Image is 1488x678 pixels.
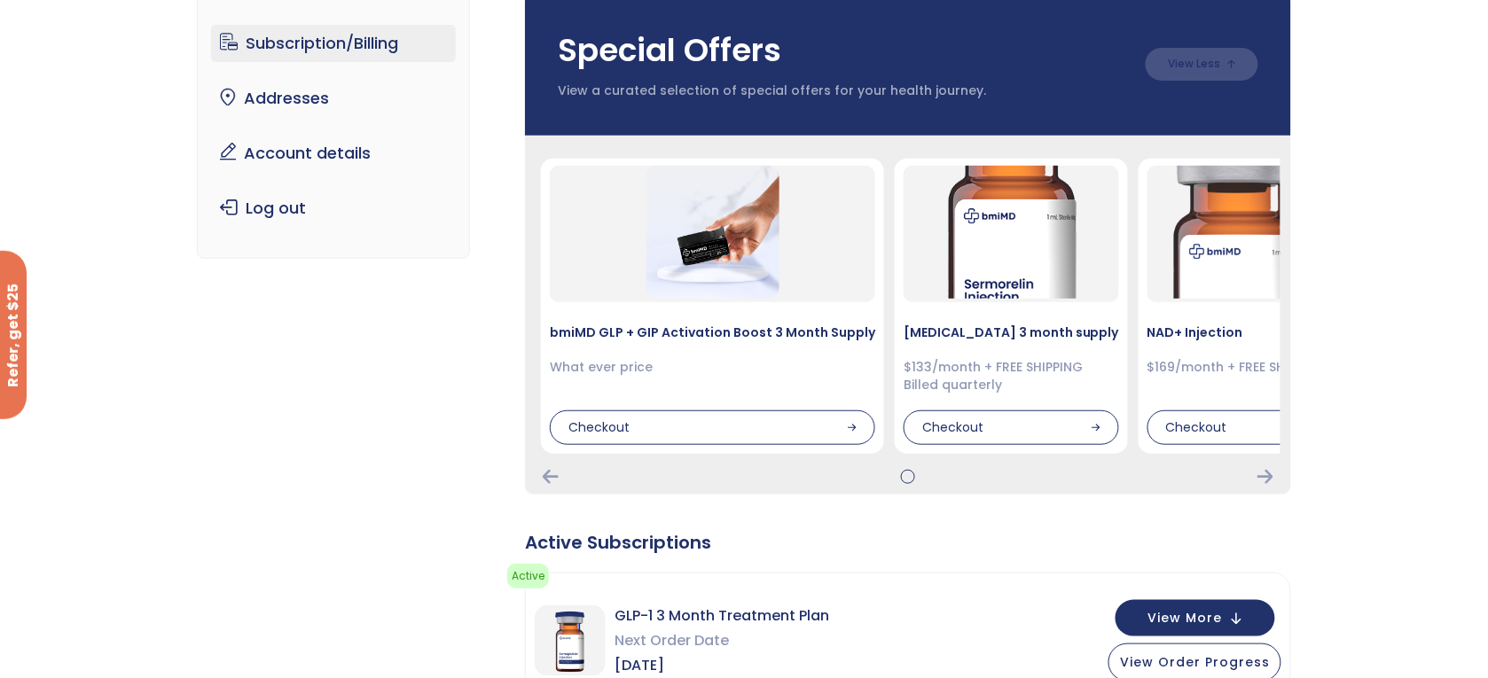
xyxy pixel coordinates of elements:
[507,564,549,588] span: Active
[615,653,829,678] span: [DATE]
[543,470,559,484] div: Previous Card
[550,323,875,341] h4: bmiMD GLP + GIP Activation Boost 3 Month Supply
[1147,359,1327,377] div: $169/month + FREE SHIPPING
[1257,470,1273,484] div: Next Card
[558,82,1128,100] p: View a curated selection of special offers for your health journey.
[550,410,875,446] div: Checkout
[1120,653,1270,671] span: View Order Progress
[558,28,1128,73] h3: Special Offers
[1147,410,1327,446] div: Checkout
[1147,612,1222,624] span: View More
[525,530,1291,555] div: Active Subscriptions
[904,410,1119,446] div: Checkout
[1116,600,1275,636] button: View More
[211,190,457,227] a: Log out
[211,80,457,117] a: Addresses
[211,25,457,62] a: Subscription/Billing
[1147,323,1327,341] h4: NAD+ Injection
[615,628,829,653] span: Next Order Date
[1171,166,1304,299] img: NAD Injection
[615,604,829,628] span: GLP-1 3 Month Treatment Plan
[550,359,875,377] div: What ever price
[211,135,457,172] a: Account details
[904,359,1119,394] div: $133/month + FREE SHIPPING Billed quarterly
[904,323,1119,341] h4: [MEDICAL_DATA] 3 month supply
